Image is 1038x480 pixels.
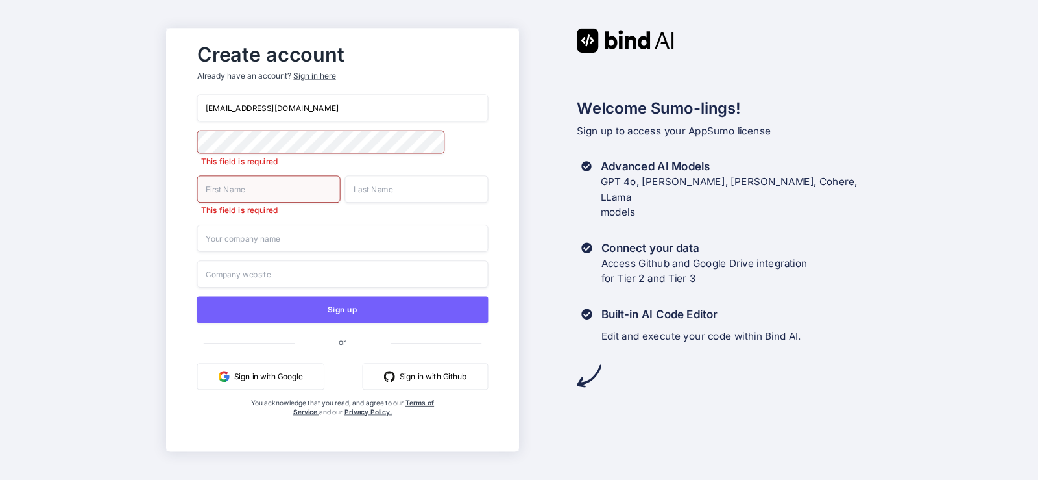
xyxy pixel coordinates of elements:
input: First Name [197,175,341,203]
input: Company website [197,260,489,288]
h2: Welcome Sumo-lings! [577,97,872,120]
h3: Connect your data [601,240,808,256]
span: or [295,329,390,356]
a: Terms of Service [293,399,434,416]
img: arrow [577,364,601,388]
input: Your company name [197,225,489,252]
img: Bind AI logo [577,29,674,53]
input: Email [197,95,489,122]
p: Edit and execute your code within Bind AI. [601,329,801,344]
h3: Built-in AI Code Editor [601,307,801,322]
input: Last Name [344,175,488,203]
h3: Advanced AI Models [601,158,872,174]
button: Sign up [197,296,489,323]
p: This field is required [197,205,341,216]
p: GPT 4o, [PERSON_NAME], [PERSON_NAME], Cohere, LLama models [601,174,872,220]
button: Sign in with Google [197,363,324,390]
button: Sign in with Github [363,363,489,390]
a: Privacy Policy. [344,407,392,416]
h2: Create account [197,46,489,64]
p: Already have an account? [197,70,489,81]
img: github [384,371,395,382]
div: You acknowledge that you read, and agree to our and our [245,399,439,443]
p: Sign up to access your AppSumo license [577,123,872,139]
img: google [219,371,230,382]
p: This field is required [197,156,489,167]
div: Sign in here [293,70,335,81]
p: Access Github and Google Drive integration for Tier 2 and Tier 3 [601,256,808,287]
